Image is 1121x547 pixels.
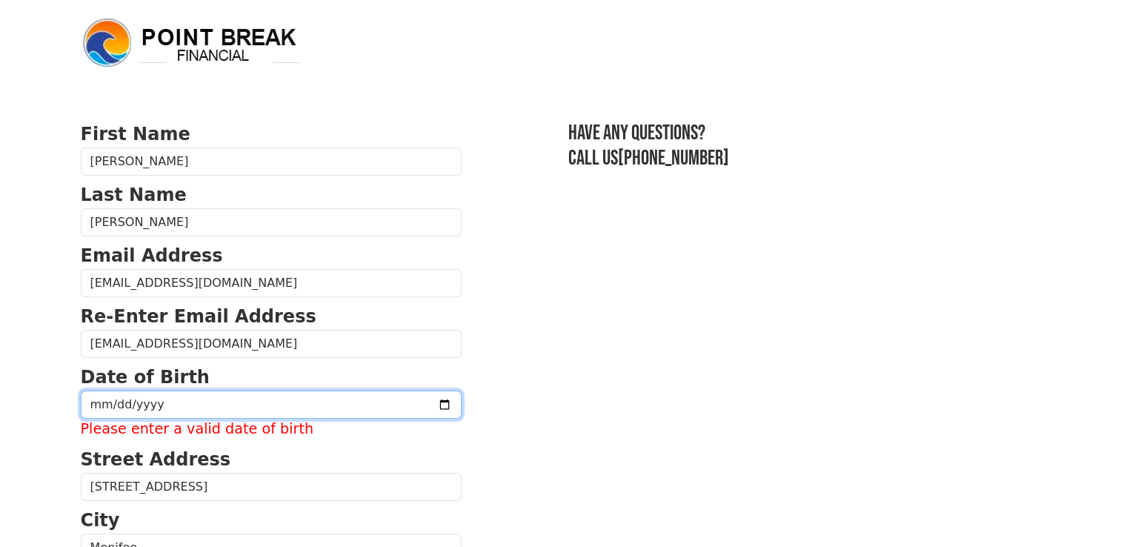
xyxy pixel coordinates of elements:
[81,367,210,388] strong: Date of Birth
[81,510,120,531] strong: City
[81,147,462,176] input: First Name
[81,208,462,236] input: Last Name
[618,146,729,170] a: [PHONE_NUMBER]
[81,306,316,327] strong: Re-Enter Email Address
[81,419,462,440] label: Please enter a valid date of birth
[81,185,187,205] strong: Last Name
[568,121,1041,146] h3: Have any questions?
[81,330,462,358] input: Re-Enter Email Address
[81,473,462,501] input: Street Address
[81,124,190,145] strong: First Name
[81,16,303,70] img: logo.png
[568,146,1041,171] h3: Call us
[81,269,462,297] input: Email Address
[81,245,223,266] strong: Email Address
[81,449,231,470] strong: Street Address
